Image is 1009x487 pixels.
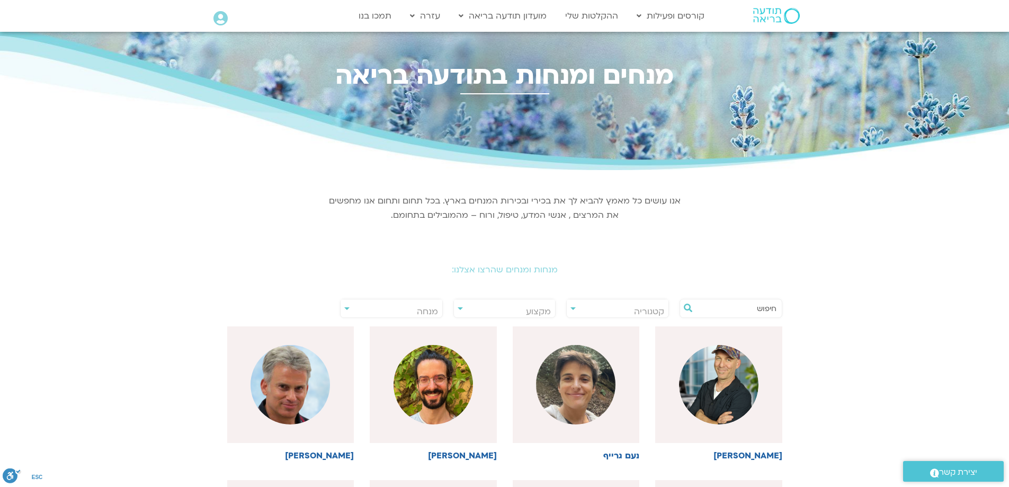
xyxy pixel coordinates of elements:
a: [PERSON_NAME] [655,326,782,461]
a: [PERSON_NAME] [227,326,354,461]
img: %D7%A0%D7%A2%D7%9D-%D7%92%D7%A8%D7%99%D7%99%D7%A3-1.jpg [536,345,615,424]
h6: [PERSON_NAME] [227,451,354,461]
img: %D7%96%D7%99%D7%95%D7%90%D7%9F-.png [679,345,758,424]
p: אנו עושים כל מאמץ להביא לך את בכירי ובכירות המנחים בארץ. בכל תחום ותחום אנו מחפשים את המרצים , אנ... [327,194,682,223]
a: ההקלטות שלי [560,6,623,26]
span: יצירת קשר [939,465,977,480]
span: מקצוע [526,306,551,317]
input: חיפוש [696,299,776,317]
h6: נעם גרייף [513,451,640,461]
a: [PERSON_NAME] [370,326,497,461]
a: יצירת קשר [903,461,1004,482]
a: נעם גרייף [513,326,640,461]
img: תודעה בריאה [753,8,800,24]
img: %D7%A2%D7%A0%D7%91%D7%A8-%D7%91%D7%A8-%D7%A7%D7%9E%D7%94.png [251,345,330,424]
h6: [PERSON_NAME] [370,451,497,461]
h2: מנחים ומנחות בתודעה בריאה [208,61,801,90]
a: עזרה [405,6,445,26]
img: %D7%A9%D7%92%D7%91-%D7%94%D7%95%D7%A8%D7%95%D7%91%D7%99%D7%A5.jpg [394,345,473,424]
h2: מנחות ומנחים שהרצו אצלנו: [208,265,801,275]
a: תמכו בנו [353,6,397,26]
a: קורסים ופעילות [631,6,710,26]
span: מנחה [417,306,438,317]
h6: [PERSON_NAME] [655,451,782,461]
a: מועדון תודעה בריאה [453,6,552,26]
span: קטגוריה [634,306,664,317]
